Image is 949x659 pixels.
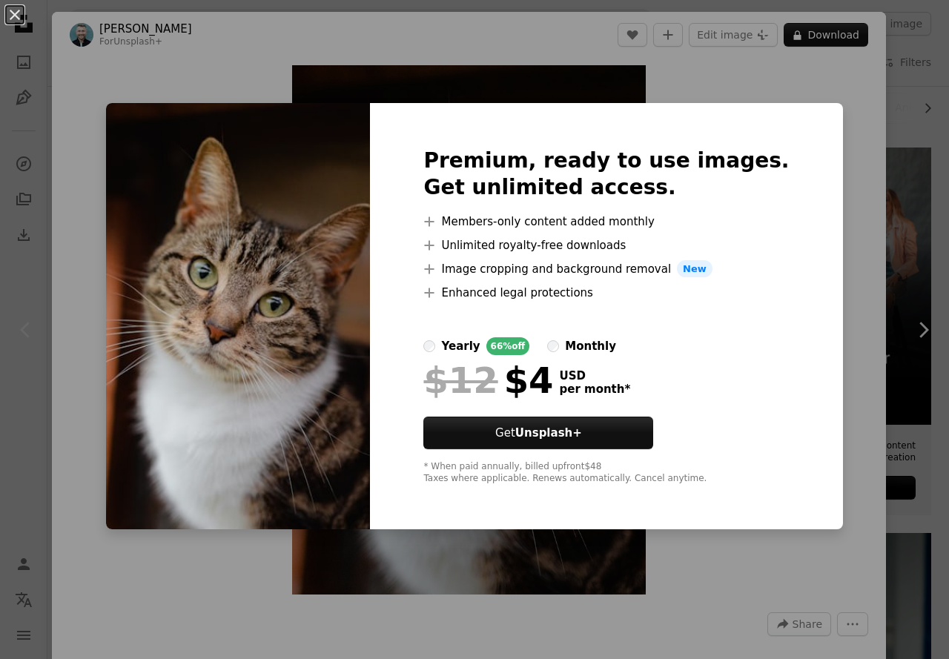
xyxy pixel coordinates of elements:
[565,337,616,355] div: monthly
[423,361,497,400] span: $12
[423,417,653,449] button: GetUnsplash+
[106,103,370,530] img: premium_photo-1673967831980-1d377baaded2
[677,260,712,278] span: New
[486,337,530,355] div: 66% off
[559,369,630,383] span: USD
[515,426,582,440] strong: Unsplash+
[423,213,789,231] li: Members-only content added monthly
[423,361,553,400] div: $4
[423,340,435,352] input: yearly66%off
[423,260,789,278] li: Image cropping and background removal
[423,461,789,485] div: * When paid annually, billed upfront $48 Taxes where applicable. Renews automatically. Cancel any...
[423,284,789,302] li: Enhanced legal protections
[423,236,789,254] li: Unlimited royalty-free downloads
[547,340,559,352] input: monthly
[441,337,480,355] div: yearly
[559,383,630,396] span: per month *
[423,148,789,201] h2: Premium, ready to use images. Get unlimited access.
